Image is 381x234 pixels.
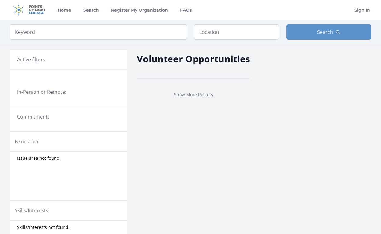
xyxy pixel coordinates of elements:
legend: In-Person or Remote: [17,88,120,96]
a: Show More Results [174,92,213,97]
h2: Volunteer Opportunities [137,52,250,66]
legend: Skills/Interests [15,207,48,214]
input: Location [194,24,279,40]
input: Keyword [10,24,187,40]
legend: Issue area [15,138,38,145]
h3: Active filters [17,56,45,63]
span: Search [317,28,333,36]
span: Issue area not found. [17,155,61,161]
button: Search [286,24,371,40]
legend: Commitment: [17,113,120,120]
span: Skills/Interests not found. [17,224,70,230]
